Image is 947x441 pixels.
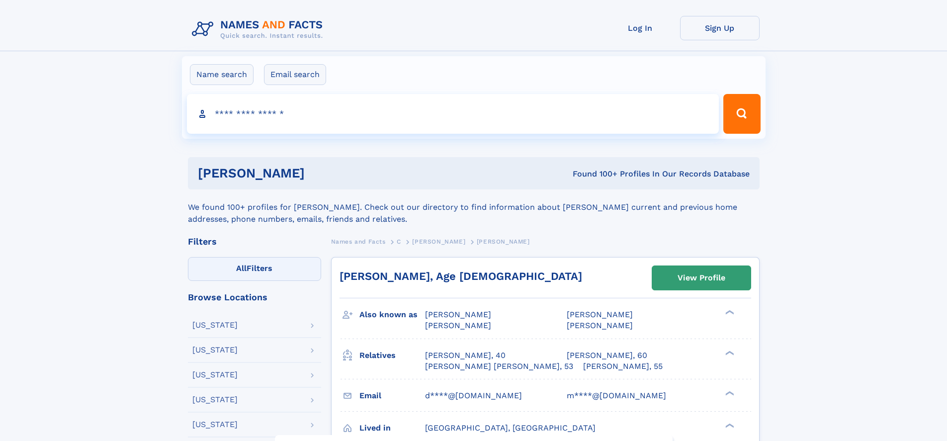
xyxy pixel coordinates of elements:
[425,321,491,330] span: [PERSON_NAME]
[192,321,238,329] div: [US_STATE]
[188,293,321,302] div: Browse Locations
[567,321,633,330] span: [PERSON_NAME]
[678,266,725,289] div: View Profile
[264,64,326,85] label: Email search
[359,347,425,364] h3: Relatives
[425,423,596,433] span: [GEOGRAPHIC_DATA], [GEOGRAPHIC_DATA]
[397,235,401,248] a: C
[198,167,439,179] h1: [PERSON_NAME]
[425,310,491,319] span: [PERSON_NAME]
[188,16,331,43] img: Logo Names and Facts
[652,266,751,290] a: View Profile
[340,270,582,282] a: [PERSON_NAME], Age [DEMOGRAPHIC_DATA]
[723,350,735,356] div: ❯
[425,361,573,372] a: [PERSON_NAME] [PERSON_NAME], 53
[723,94,760,134] button: Search Button
[192,421,238,429] div: [US_STATE]
[359,387,425,404] h3: Email
[567,310,633,319] span: [PERSON_NAME]
[567,350,647,361] a: [PERSON_NAME], 60
[192,396,238,404] div: [US_STATE]
[190,64,254,85] label: Name search
[188,257,321,281] label: Filters
[331,235,386,248] a: Names and Facts
[187,94,719,134] input: search input
[425,350,506,361] a: [PERSON_NAME], 40
[397,238,401,245] span: C
[477,238,530,245] span: [PERSON_NAME]
[723,390,735,396] div: ❯
[188,237,321,246] div: Filters
[359,306,425,323] h3: Also known as
[412,235,465,248] a: [PERSON_NAME]
[723,309,735,316] div: ❯
[601,16,680,40] a: Log In
[583,361,663,372] a: [PERSON_NAME], 55
[236,264,247,273] span: All
[680,16,760,40] a: Sign Up
[412,238,465,245] span: [PERSON_NAME]
[192,371,238,379] div: [US_STATE]
[359,420,425,437] h3: Lived in
[192,346,238,354] div: [US_STATE]
[188,189,760,225] div: We found 100+ profiles for [PERSON_NAME]. Check out our directory to find information about [PERS...
[438,169,750,179] div: Found 100+ Profiles In Our Records Database
[723,422,735,429] div: ❯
